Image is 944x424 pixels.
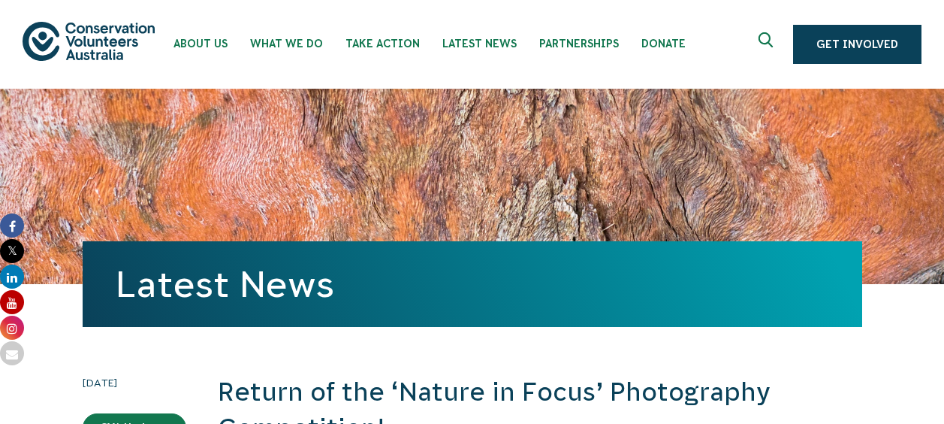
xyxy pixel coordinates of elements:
[173,38,228,50] span: About Us
[539,38,619,50] span: Partnerships
[759,32,777,56] span: Expand search box
[442,38,517,50] span: Latest News
[641,38,686,50] span: Donate
[116,264,334,304] a: Latest News
[345,38,420,50] span: Take Action
[749,26,786,62] button: Expand search box Close search box
[23,22,155,60] img: logo.svg
[793,25,921,64] a: Get Involved
[83,374,186,391] time: [DATE]
[250,38,323,50] span: What We Do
